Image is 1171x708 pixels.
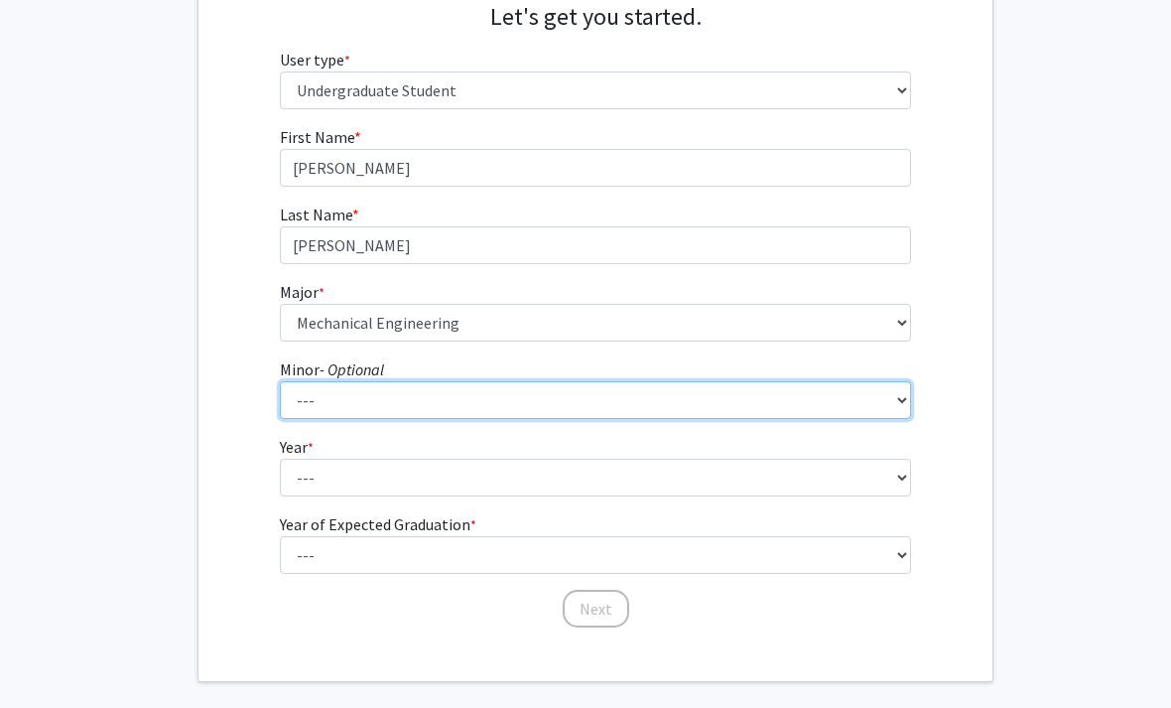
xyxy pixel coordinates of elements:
[280,49,350,72] label: User type
[280,281,325,305] label: Major
[280,358,384,382] label: Minor
[280,436,314,460] label: Year
[280,128,354,148] span: First Name
[280,4,912,33] h4: Let's get you started.
[320,360,384,380] i: - Optional
[280,206,352,225] span: Last Name
[15,619,84,693] iframe: Chat
[563,591,629,629] button: Next
[280,513,476,537] label: Year of Expected Graduation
